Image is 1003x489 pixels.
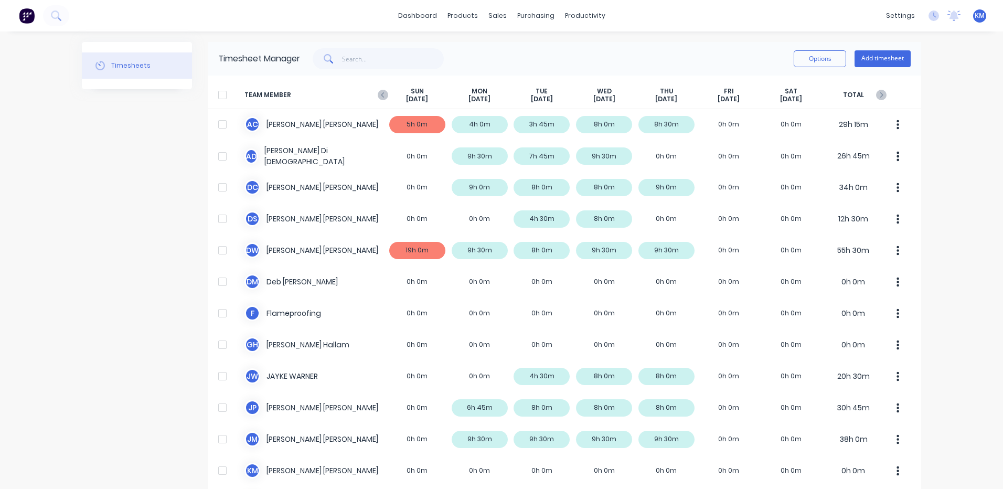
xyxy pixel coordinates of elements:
[785,87,797,95] span: SAT
[19,8,35,24] img: Factory
[794,50,846,67] button: Options
[881,8,920,24] div: settings
[442,8,483,24] div: products
[855,50,911,67] button: Add timesheet
[718,95,740,103] span: [DATE]
[975,11,985,20] span: KM
[593,95,615,103] span: [DATE]
[406,95,428,103] span: [DATE]
[512,8,560,24] div: purchasing
[218,52,300,65] div: Timesheet Manager
[111,61,151,70] div: Timesheets
[244,87,386,103] span: TEAM MEMBER
[655,95,677,103] span: [DATE]
[531,95,553,103] span: [DATE]
[660,87,673,95] span: THU
[483,8,512,24] div: sales
[597,87,612,95] span: WED
[472,87,487,95] span: MON
[82,52,192,79] button: Timesheets
[393,8,442,24] a: dashboard
[536,87,548,95] span: TUE
[724,87,734,95] span: FRI
[780,95,802,103] span: [DATE]
[342,48,444,69] input: Search...
[411,87,424,95] span: SUN
[822,87,884,103] span: TOTAL
[468,95,490,103] span: [DATE]
[560,8,611,24] div: productivity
